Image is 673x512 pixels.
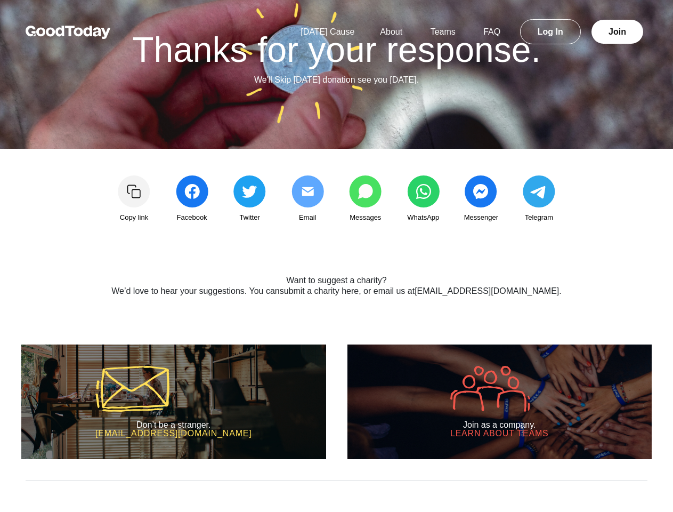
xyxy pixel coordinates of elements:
img: share_messenger-c45e1c7bcbce93979a22818f7576546ad346c06511f898ed389b6e9c643ac9fb.svg [465,175,497,207]
span: Telegram [525,212,553,223]
img: icon-company-9005efa6fbb31de5087adda016c9bae152a033d430c041dc1efcb478492f602d.svg [450,366,530,412]
h3: [EMAIL_ADDRESS][DOMAIN_NAME] [95,429,252,438]
a: [DATE] Cause [288,27,367,36]
a: [EMAIL_ADDRESS][DOMAIN_NAME] [415,286,559,295]
span: Messages [350,212,381,223]
span: Email [299,212,317,223]
p: We’d love to hear your suggestions. You can , or email us at . [72,285,602,298]
h2: Want to suggest a charity? [72,276,602,285]
a: Twitter [223,175,277,223]
h1: Thanks for your response. [34,32,639,67]
span: Copy link [120,212,148,223]
a: submit a charity here [280,286,359,295]
a: Facebook [165,175,218,223]
a: About [367,27,415,36]
img: share_whatsapp-5443f3cdddf22c2a0b826378880ed971e5ae1b823a31c339f5b218d16a196cbc.svg [407,175,440,207]
span: Twitter [239,212,260,223]
a: Teams [418,27,468,36]
img: icon-mail-5a43aaca37e600df00e56f9b8d918e47a1bfc3b774321cbcea002c40666e291d.svg [95,366,169,412]
h2: Join as a company. [450,420,549,430]
img: share_telegram-202ce42bf2dc56a75ae6f480dc55a76afea62cc0f429ad49403062cf127563fc.svg [523,175,555,207]
span: Facebook [177,212,207,223]
img: GoodToday [26,26,111,39]
img: share_email2-0c4679e4b4386d6a5b86d8c72d62db284505652625843b8f2b6952039b23a09d.svg [291,175,324,207]
a: Messages [339,175,392,223]
a: WhatsApp [396,175,450,223]
a: Log In [520,19,581,44]
a: Join [591,20,643,44]
img: share_facebook-c991d833322401cbb4f237049bfc194d63ef308eb3503c7c3024a8cbde471ffb.svg [176,175,208,207]
a: Don’t be a stranger. [EMAIL_ADDRESS][DOMAIN_NAME] [21,345,326,459]
a: Join as a company. Learn about Teams [347,345,652,459]
a: Messenger [455,175,508,223]
span: WhatsApp [407,212,439,223]
a: Email [281,175,334,223]
img: share_twitter-4edeb73ec953106eaf988c2bc856af36d9939993d6d052e2104170eae85ec90a.svg [233,175,266,207]
a: Copy link [108,175,161,223]
h2: Don’t be a stranger. [95,420,252,430]
a: FAQ [471,27,513,36]
span: Messenger [464,212,498,223]
a: Telegram [512,175,565,223]
img: Copy link [118,175,150,207]
h3: Learn about Teams [450,429,549,438]
img: share_messages-3b1fb8c04668ff7766dd816aae91723b8c2b0b6fc9585005e55ff97ac9a0ace1.svg [349,175,382,207]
